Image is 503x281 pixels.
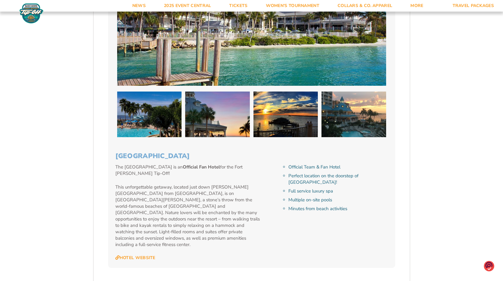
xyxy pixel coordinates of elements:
img: Fort Myers Tip-Off [18,3,45,24]
li: Perfect location on the doorstep of [GEOGRAPHIC_DATA]! [288,173,388,186]
img: Marriott Sanibel Harbour Resort & Spa (2025 BEACH) [185,92,250,137]
p: This unforgettable getaway, located just down [PERSON_NAME][GEOGRAPHIC_DATA] from [GEOGRAPHIC_DAT... [115,184,261,248]
strong: Official Fan Hotel [183,164,220,170]
a: Hotel Website [115,255,155,261]
li: Minutes from beach activities [288,206,388,212]
li: Full service luxury spa [288,188,388,194]
img: Marriott Sanibel Harbour Resort & Spa (2025 BEACH) [117,92,182,137]
li: Multiple on-site pools [288,197,388,203]
li: Official Team & Fan Hotel [288,164,388,170]
img: o1IwAAAABJRU5ErkJggg== [484,261,494,272]
img: Marriott Sanibel Harbour Resort & Spa (2025 BEACH) [253,92,318,137]
img: Marriott Sanibel Harbour Resort & Spa (2025 BEACH) [321,92,386,137]
h3: [GEOGRAPHIC_DATA] [115,152,388,160]
p: The [GEOGRAPHIC_DATA] is an for the Fort [PERSON_NAME] Tip-Off! [115,164,261,177]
